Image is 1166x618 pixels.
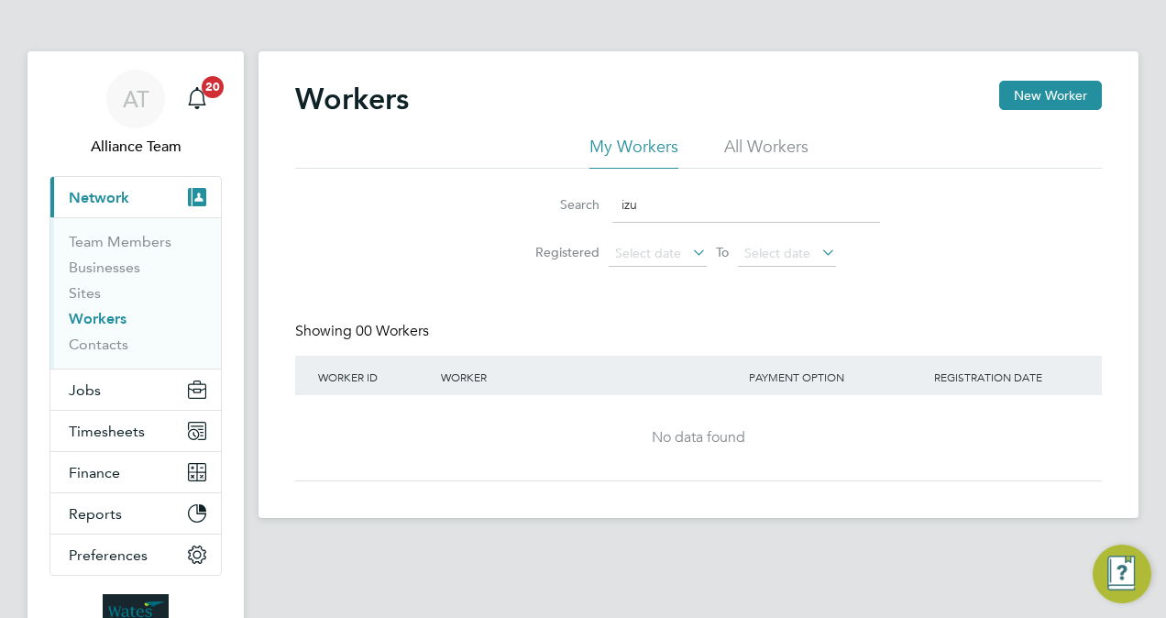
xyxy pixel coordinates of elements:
label: Registered [517,244,599,260]
button: Reports [50,493,221,534]
input: Name, email or phone number [612,187,880,223]
div: Showing [295,322,433,341]
h2: Workers [295,81,409,117]
span: Alliance Team [49,136,222,158]
label: Search [517,196,599,213]
a: Team Members [69,233,171,250]
div: Payment Option [744,356,929,398]
a: Sites [69,284,101,302]
button: Timesheets [50,411,221,451]
a: Contacts [69,336,128,353]
button: Finance [50,452,221,492]
div: Worker ID [313,356,436,398]
button: Network [50,177,221,217]
span: 20 [202,76,224,98]
span: Network [69,189,129,206]
button: Jobs [50,370,221,410]
div: Worker [436,356,744,398]
span: Finance [69,464,120,481]
div: Network [50,217,221,369]
div: No data found [313,428,1083,447]
span: To [710,240,734,264]
button: Engage Resource Center [1093,545,1151,603]
span: Reports [69,505,122,523]
button: Preferences [50,535,221,575]
a: Businesses [69,259,140,276]
a: ATAlliance Team [49,70,222,158]
span: 00 Workers [356,322,429,340]
span: Select date [615,245,681,261]
span: Select date [744,245,810,261]
span: AT [123,87,149,111]
button: New Worker [999,81,1102,110]
li: All Workers [724,136,808,169]
li: My Workers [589,136,678,169]
span: Jobs [69,381,101,399]
span: Timesheets [69,423,145,440]
a: Workers [69,310,126,327]
a: 20 [179,70,215,128]
span: Preferences [69,546,148,564]
div: Registration Date [929,356,1083,398]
